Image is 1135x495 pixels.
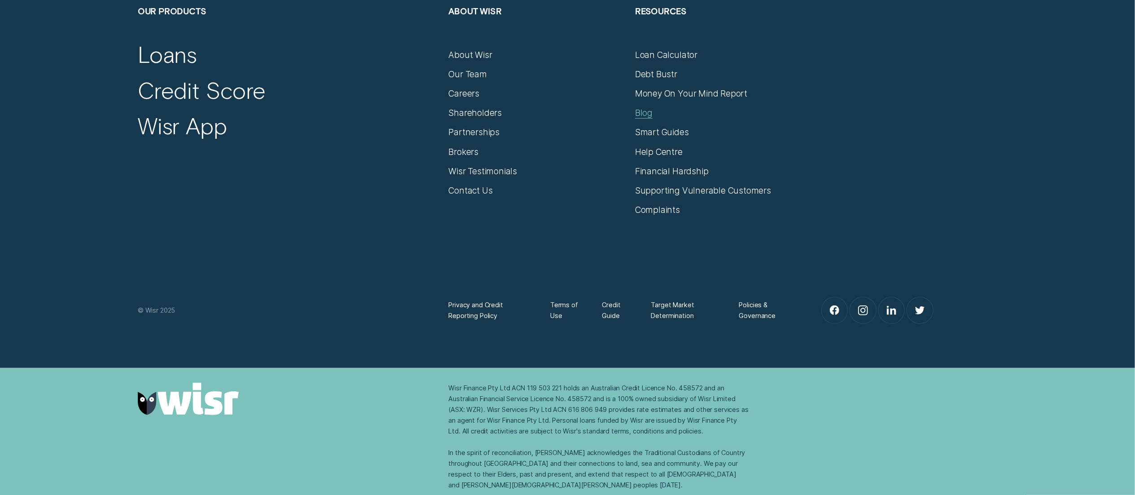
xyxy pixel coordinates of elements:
a: Credit Guide [602,300,631,321]
a: Blog [635,107,653,118]
a: Target Market Determination [651,300,720,321]
a: Credit Score [138,76,266,104]
div: Wisr Finance Pty Ltd ACN 119 503 221 holds an Australian Credit Licence No. 458572 and an Austral... [448,383,749,491]
a: Careers [448,88,479,99]
a: Brokers [448,146,478,157]
a: Instagram [850,297,876,323]
a: Privacy and Credit Reporting Policy [448,300,530,321]
a: Loans [138,40,197,68]
a: Wisr App [138,111,227,139]
a: Wisr Testimonials [448,166,517,177]
div: © Wisr 2025 [132,305,443,316]
a: Financial Hardship [635,166,709,177]
a: Policies & Governance [739,300,792,321]
h2: Resources [635,5,811,49]
a: Loan Calculator [635,49,697,60]
a: LinkedIn [879,297,905,323]
a: Terms of Use [550,300,583,321]
a: Supporting Vulnerable Customers [635,185,771,196]
a: Our Team [448,69,486,80]
a: Partnerships [448,127,500,137]
a: Contact Us [448,185,492,196]
a: Smart Guides [635,127,689,137]
a: Facebook [822,297,848,323]
a: About Wisr [448,49,492,60]
a: Twitter [907,297,933,323]
a: Money On Your Mind Report [635,88,747,99]
a: Shareholders [448,107,502,118]
a: Complaints [635,204,680,215]
a: Help Centre [635,146,683,157]
h2: About Wisr [448,5,624,49]
a: Debt Bustr [635,69,677,80]
img: Wisr [138,383,239,415]
h2: Our Products [138,5,438,49]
